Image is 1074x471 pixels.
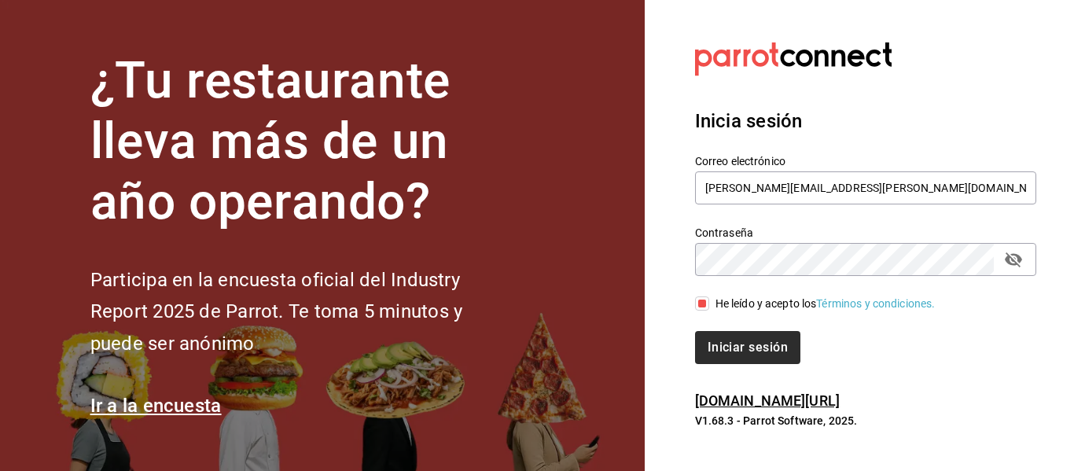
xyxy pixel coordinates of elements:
h2: Participa en la encuesta oficial del Industry Report 2025 de Parrot. Te toma 5 minutos y puede se... [90,264,515,360]
div: He leído y acepto los [715,296,936,312]
button: passwordField [1000,246,1027,273]
h3: Inicia sesión [695,107,1036,135]
input: Ingresa tu correo electrónico [695,171,1036,204]
h1: ¿Tu restaurante lleva más de un año operando? [90,51,515,232]
p: V1.68.3 - Parrot Software, 2025. [695,413,1036,429]
button: Iniciar sesión [695,331,800,364]
label: Contraseña [695,227,1036,238]
label: Correo electrónico [695,156,1036,167]
a: Ir a la encuesta [90,395,222,417]
a: Términos y condiciones. [816,297,935,310]
a: [DOMAIN_NAME][URL] [695,392,840,409]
